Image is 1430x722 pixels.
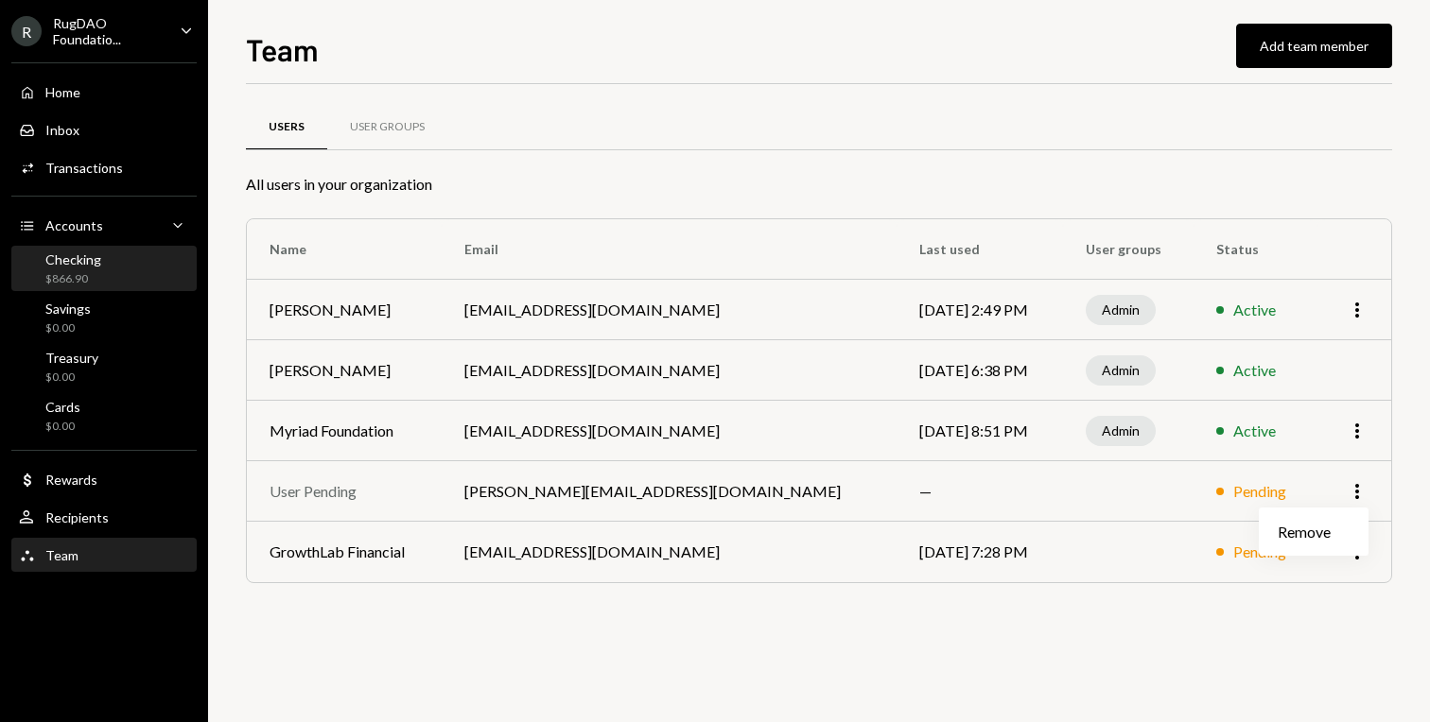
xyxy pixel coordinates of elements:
[246,173,1392,196] div: All users in your organization
[897,461,1063,522] td: —
[1233,359,1276,382] div: Active
[442,401,897,461] td: [EMAIL_ADDRESS][DOMAIN_NAME]
[45,301,91,317] div: Savings
[11,112,197,146] a: Inbox
[11,500,197,534] a: Recipients
[1266,515,1361,548] div: Remove
[1063,219,1194,280] th: User groups
[1233,480,1286,503] div: Pending
[442,461,897,522] td: [PERSON_NAME][EMAIL_ADDRESS][DOMAIN_NAME]
[269,119,305,135] div: Users
[247,522,442,582] td: GrowthLab Financial
[442,340,897,401] td: [EMAIL_ADDRESS][DOMAIN_NAME]
[45,251,101,267] div: Checking
[11,75,197,109] a: Home
[1233,541,1286,563] div: Pending
[246,103,327,151] a: Users
[45,84,80,100] div: Home
[897,340,1063,401] td: [DATE] 6:38 PM
[1086,416,1156,446] div: Admin
[11,246,197,291] a: Checking$866.90
[442,280,897,340] td: [EMAIL_ADDRESS][DOMAIN_NAME]
[11,344,197,389] a: Treasury$0.00
[897,280,1063,340] td: [DATE] 2:49 PM
[270,480,419,503] div: User Pending
[11,393,197,438] a: Cards$0.00
[11,462,197,496] a: Rewards
[45,160,123,176] div: Transactions
[45,370,98,386] div: $0.00
[1236,24,1392,68] button: Add team member
[1194,219,1318,280] th: Status
[11,16,42,46] div: R
[247,401,442,461] td: Myriad Foundation
[247,219,442,280] th: Name
[247,340,442,401] td: [PERSON_NAME]
[45,509,109,525] div: Recipients
[45,350,98,366] div: Treasury
[11,208,197,242] a: Accounts
[897,219,1063,280] th: Last used
[45,271,101,287] div: $866.90
[1086,355,1156,386] div: Admin
[11,538,197,572] a: Team
[327,103,447,151] a: User Groups
[442,219,897,280] th: Email
[45,122,79,138] div: Inbox
[350,119,425,135] div: User Groups
[53,15,165,47] div: RugDAO Foundatio...
[11,295,197,340] a: Savings$0.00
[247,280,442,340] td: [PERSON_NAME]
[897,401,1063,461] td: [DATE] 8:51 PM
[11,150,197,184] a: Transactions
[45,472,97,488] div: Rewards
[897,522,1063,582] td: [DATE] 7:28 PM
[45,547,78,563] div: Team
[246,30,319,68] h1: Team
[442,522,897,582] td: [EMAIL_ADDRESS][DOMAIN_NAME]
[45,217,103,233] div: Accounts
[1086,295,1156,325] div: Admin
[1233,299,1276,321] div: Active
[45,419,80,435] div: $0.00
[45,320,91,336] div: $0.00
[45,399,80,415] div: Cards
[1233,420,1276,442] div: Active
